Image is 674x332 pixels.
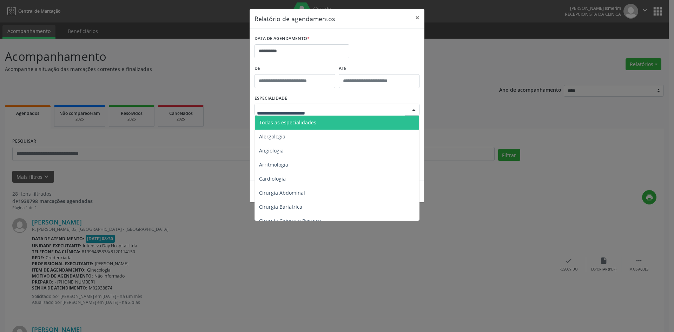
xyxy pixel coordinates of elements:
[255,93,287,104] label: ESPECIALIDADE
[259,203,302,210] span: Cirurgia Bariatrica
[255,63,335,74] label: De
[259,119,316,126] span: Todas as especialidades
[255,33,310,44] label: DATA DE AGENDAMENTO
[259,189,305,196] span: Cirurgia Abdominal
[410,9,424,26] button: Close
[259,217,321,224] span: Cirurgia Cabeça e Pescoço
[259,133,285,140] span: Alergologia
[259,161,288,168] span: Arritmologia
[259,147,284,154] span: Angiologia
[339,63,419,74] label: ATÉ
[259,175,286,182] span: Cardiologia
[255,14,335,23] h5: Relatório de agendamentos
